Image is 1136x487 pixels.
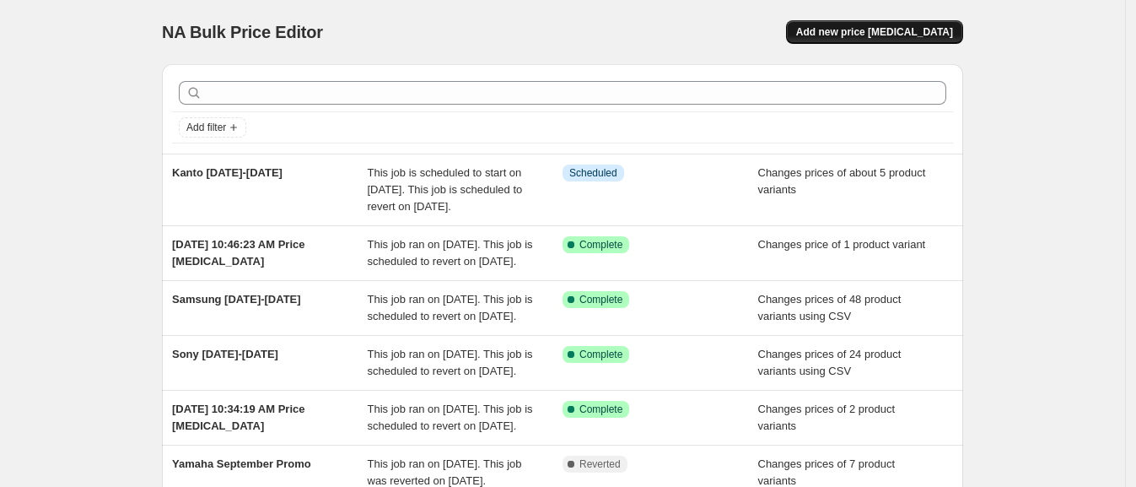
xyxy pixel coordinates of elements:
[786,20,963,44] button: Add new price [MEDICAL_DATA]
[368,348,533,377] span: This job ran on [DATE]. This job is scheduled to revert on [DATE].
[172,457,311,470] span: Yamaha September Promo
[579,403,622,416] span: Complete
[796,25,953,39] span: Add new price [MEDICAL_DATA]
[368,238,533,268] span: This job ran on [DATE]. This job is scheduled to revert on [DATE].
[758,457,896,487] span: Changes prices of 7 product variants
[172,348,278,360] span: Sony [DATE]-[DATE]
[172,166,283,179] span: Kanto [DATE]-[DATE]
[179,117,246,138] button: Add filter
[758,238,926,251] span: Changes price of 1 product variant
[758,293,902,322] span: Changes prices of 48 product variants using CSV
[172,403,305,432] span: [DATE] 10:34:19 AM Price [MEDICAL_DATA]
[579,238,622,252] span: Complete
[569,166,617,180] span: Scheduled
[186,121,226,134] span: Add filter
[579,348,622,361] span: Complete
[758,166,926,196] span: Changes prices of about 5 product variants
[162,23,323,41] span: NA Bulk Price Editor
[368,166,523,213] span: This job is scheduled to start on [DATE]. This job is scheduled to revert on [DATE].
[172,238,305,268] span: [DATE] 10:46:23 AM Price [MEDICAL_DATA]
[368,293,533,322] span: This job ran on [DATE]. This job is scheduled to revert on [DATE].
[758,403,896,432] span: Changes prices of 2 product variants
[758,348,902,377] span: Changes prices of 24 product variants using CSV
[368,457,522,487] span: This job ran on [DATE]. This job was reverted on [DATE].
[172,293,301,306] span: Samsung [DATE]-[DATE]
[368,403,533,432] span: This job ran on [DATE]. This job is scheduled to revert on [DATE].
[579,293,622,306] span: Complete
[579,457,621,471] span: Reverted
